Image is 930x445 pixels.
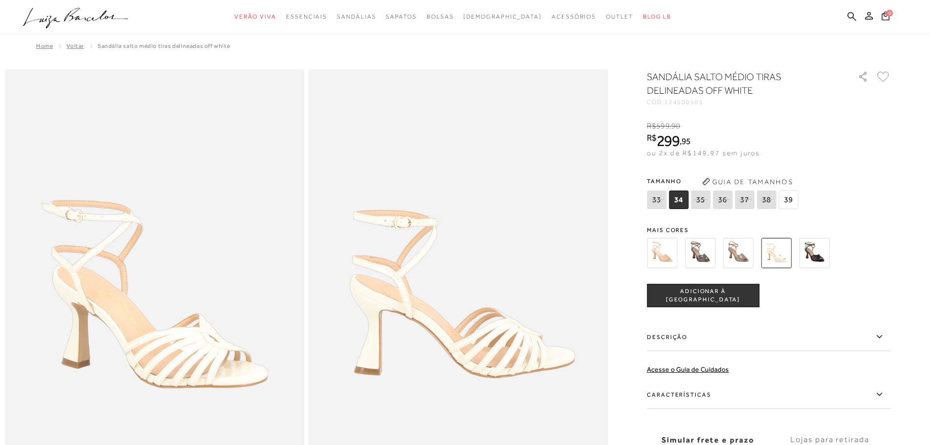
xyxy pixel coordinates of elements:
[647,227,891,233] span: Mais cores
[647,191,666,209] span: 33
[606,13,633,20] span: Outlet
[647,287,759,304] span: ADICIONAR À [GEOGRAPHIC_DATA]
[757,191,776,209] span: 38
[427,13,454,20] span: Bolsas
[647,149,760,157] span: ou 2x de R$149,97 sem juros
[761,238,791,268] img: SANDÁLIA SALTO MÉDIO TIRAS DELINEADAS OFF WHITE
[685,238,715,268] img: SANDÁLIA SALTO MÉDIO TIRAS DELINEADAS CHUMBO
[647,238,677,268] img: SANDÁLIA SALTO MÉDIO TIRAS DELINEADAS BLUSH
[98,42,230,49] span: SANDÁLIA SALTO MÉDIO TIRAS DELINEADAS OFF WHITE
[647,323,891,351] label: Descrição
[669,191,688,209] span: 34
[286,8,327,26] a: categoryNavScreenReaderText
[66,42,84,49] a: Voltar
[234,13,276,20] span: Verão Viva
[463,8,542,26] a: noSubCategoriesText
[671,122,680,130] span: 90
[670,122,681,130] i: ,
[656,122,669,130] span: 599
[647,365,729,373] a: Acesse o Guia de Cuidados
[552,8,596,26] a: categoryNavScreenReaderText
[234,8,276,26] a: categoryNavScreenReaderText
[657,132,680,149] span: 299
[723,238,753,268] img: SANDÁLIA SALTO MÉDIO TIRAS DELINEADAS DOURADA
[691,191,710,209] span: 35
[647,70,830,97] h1: SANDÁLIA SALTO MÉDIO TIRAS DELINEADAS OFF WHITE
[799,238,829,268] img: SANDÁLIA SALTO MÉDIO TIRAS DELINEADAS PRETA
[647,122,656,130] i: R$
[337,13,376,20] span: Sandálias
[427,8,454,26] a: categoryNavScreenReaderText
[680,137,691,146] i: ,
[713,191,732,209] span: 36
[643,8,671,26] a: BLOG LB
[386,13,416,20] span: Sapatos
[647,381,891,409] label: Características
[463,13,542,20] span: [DEMOGRAPHIC_DATA]
[643,13,671,20] span: BLOG LB
[664,99,703,106] span: 124500505
[286,13,327,20] span: Essenciais
[647,133,657,142] i: R$
[647,284,759,307] button: ADICIONAR À [GEOGRAPHIC_DATA]
[682,136,691,146] span: 95
[386,8,416,26] a: categoryNavScreenReaderText
[647,174,801,189] span: Tamanho
[886,10,893,17] span: 0
[879,11,892,24] button: 0
[735,191,754,209] span: 37
[699,174,796,190] button: Guia de Tamanhos
[552,13,596,20] span: Acessórios
[647,99,842,105] div: CÓD:
[337,8,376,26] a: categoryNavScreenReaderText
[779,191,798,209] span: 39
[606,8,633,26] a: categoryNavScreenReaderText
[36,42,53,49] a: Home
